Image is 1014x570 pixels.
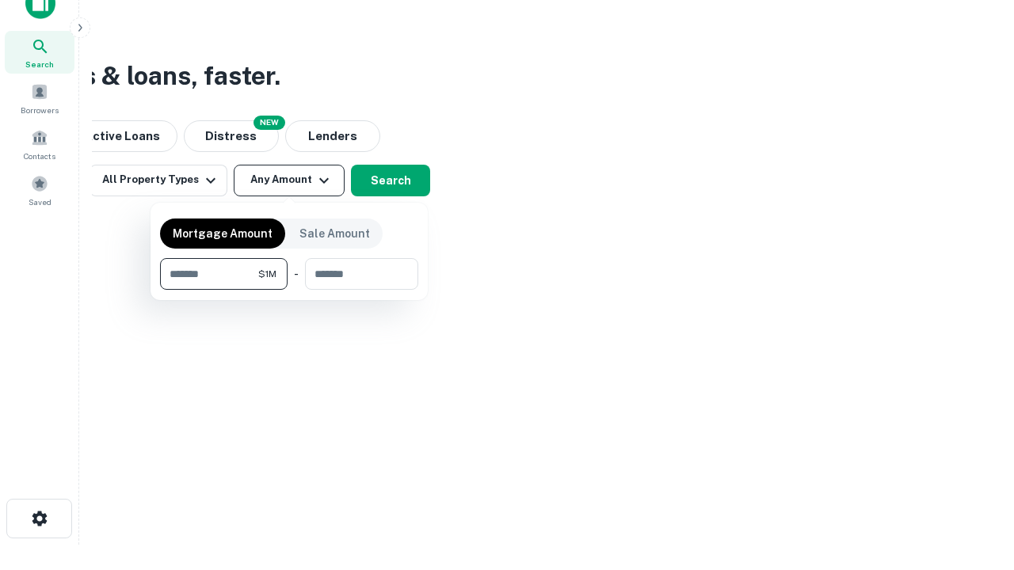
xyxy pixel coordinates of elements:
[173,225,273,242] p: Mortgage Amount
[258,267,276,281] span: $1M
[294,258,299,290] div: -
[299,225,370,242] p: Sale Amount
[935,443,1014,519] iframe: Chat Widget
